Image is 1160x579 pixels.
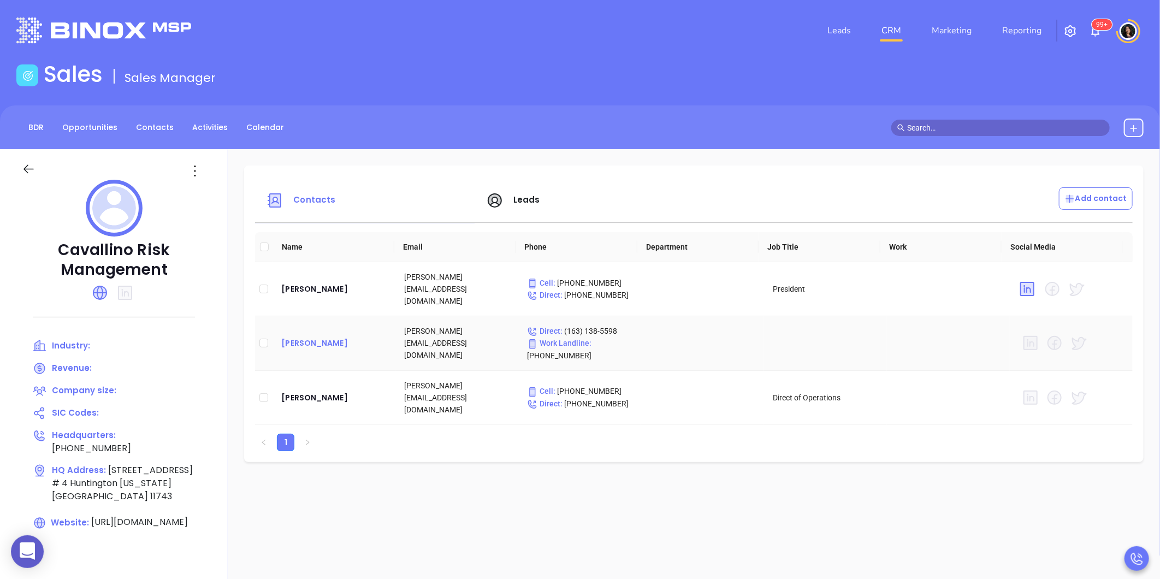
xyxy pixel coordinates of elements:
button: left [255,434,273,451]
span: Direct : [527,291,563,299]
span: [PHONE_NUMBER] [52,442,131,454]
p: (163) 138-5598 [527,325,632,337]
th: Name [273,232,394,262]
span: Contacts [293,194,335,205]
h1: Sales [44,61,103,87]
span: Company size: [52,385,116,396]
span: [URL][DOMAIN_NAME] [91,516,188,529]
span: Direct : [527,399,563,408]
a: CRM [877,20,905,42]
img: profile logo [86,180,143,237]
td: [PERSON_NAME][EMAIL_ADDRESS][DOMAIN_NAME] [395,262,518,316]
a: Calendar [240,119,291,137]
input: Search… [907,122,1104,134]
span: right [304,439,311,446]
a: Reporting [998,20,1046,42]
span: HQ Address: [52,464,106,476]
p: [PHONE_NUMBER] [527,277,632,289]
span: search [897,124,905,132]
a: 1 [277,434,294,451]
img: logo [16,17,191,43]
span: Work Landline : [527,339,591,347]
a: BDR [22,119,50,137]
a: Marketing [927,20,976,42]
span: [STREET_ADDRESS] # 4 Huntington [US_STATE] [GEOGRAPHIC_DATA] 11743 [52,464,193,503]
span: Sales Manager [125,69,216,86]
a: Leads [823,20,855,42]
span: Industry: [52,340,90,351]
th: Department [637,232,759,262]
li: Previous Page [255,434,273,451]
span: Website: [33,517,89,528]
p: [PHONE_NUMBER] [527,289,632,301]
span: SIC Codes: [52,407,99,418]
span: Direct : [527,327,563,335]
p: [PHONE_NUMBER] [527,385,632,397]
sup: 100 [1092,19,1112,30]
th: Phone [516,232,637,262]
th: Job Title [759,232,880,262]
span: Cell : [527,279,555,287]
th: Email [394,232,516,262]
img: user [1120,22,1137,40]
img: iconNotification [1089,25,1102,38]
button: right [299,434,316,451]
span: left [261,439,267,446]
a: Activities [186,119,234,137]
span: Revenue: [52,362,92,374]
p: Cavallino Risk Management [22,240,206,280]
a: Opportunities [56,119,124,137]
td: Direct of Operations [764,371,887,425]
p: [PHONE_NUMBER] [527,337,632,361]
p: [PHONE_NUMBER] [527,398,632,410]
p: Add contact [1064,193,1127,204]
th: Work [880,232,1002,262]
a: [PERSON_NAME] [281,336,387,350]
a: Contacts [129,119,180,137]
span: Leads [513,194,540,205]
td: President [764,262,887,316]
span: Headquarters: [52,429,116,441]
img: iconSetting [1064,25,1077,38]
a: [PERSON_NAME] [281,391,387,404]
td: [PERSON_NAME][EMAIL_ADDRESS][DOMAIN_NAME] [395,371,518,425]
a: [PERSON_NAME] [281,282,387,296]
li: Next Page [299,434,316,451]
td: [PERSON_NAME][EMAIL_ADDRESS][DOMAIN_NAME] [395,316,518,371]
th: Social Media [1002,232,1123,262]
span: Cell : [527,387,555,395]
